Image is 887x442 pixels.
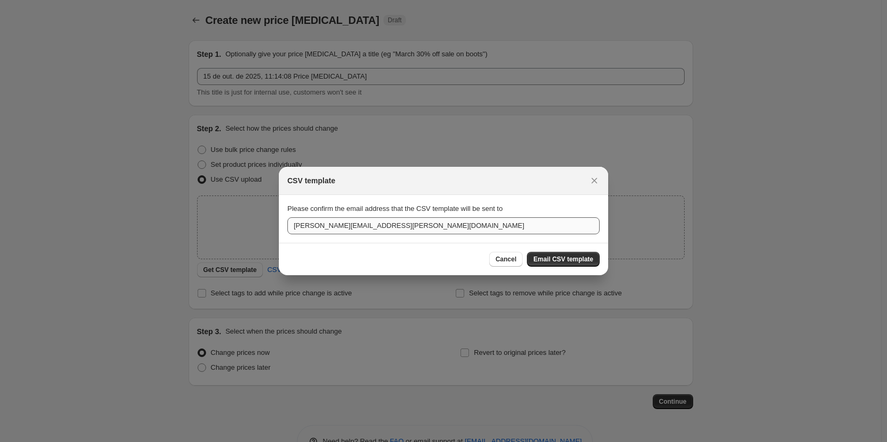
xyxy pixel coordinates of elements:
span: Cancel [496,255,516,263]
button: Close [587,173,602,188]
button: Cancel [489,252,523,267]
h2: CSV template [287,175,335,186]
button: Email CSV template [527,252,600,267]
span: Please confirm the email address that the CSV template will be sent to [287,205,502,212]
span: Email CSV template [533,255,593,263]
